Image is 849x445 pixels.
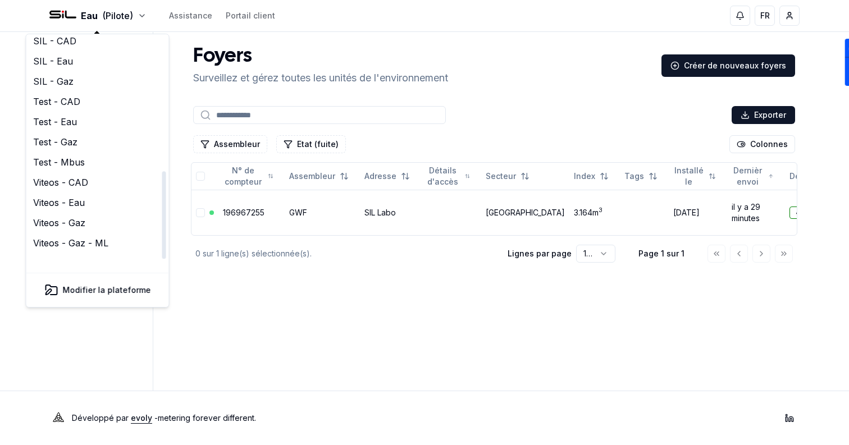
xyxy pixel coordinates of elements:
[29,192,167,213] a: Viteos - Eau
[29,172,167,192] a: Viteos - CAD
[29,71,167,91] a: SIL - Gaz
[33,279,162,301] button: Modifier la plateforme
[29,152,167,172] a: Test - Mbus
[29,233,167,253] a: Viteos - Gaz - ML
[29,51,167,71] a: SIL - Eau
[29,253,167,273] a: Winterthur - Wasser
[29,91,167,112] a: Test - CAD
[29,132,167,152] a: Test - Gaz
[29,112,167,132] a: Test - Eau
[29,31,167,51] a: SIL - CAD
[29,213,167,233] a: Viteos - Gaz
